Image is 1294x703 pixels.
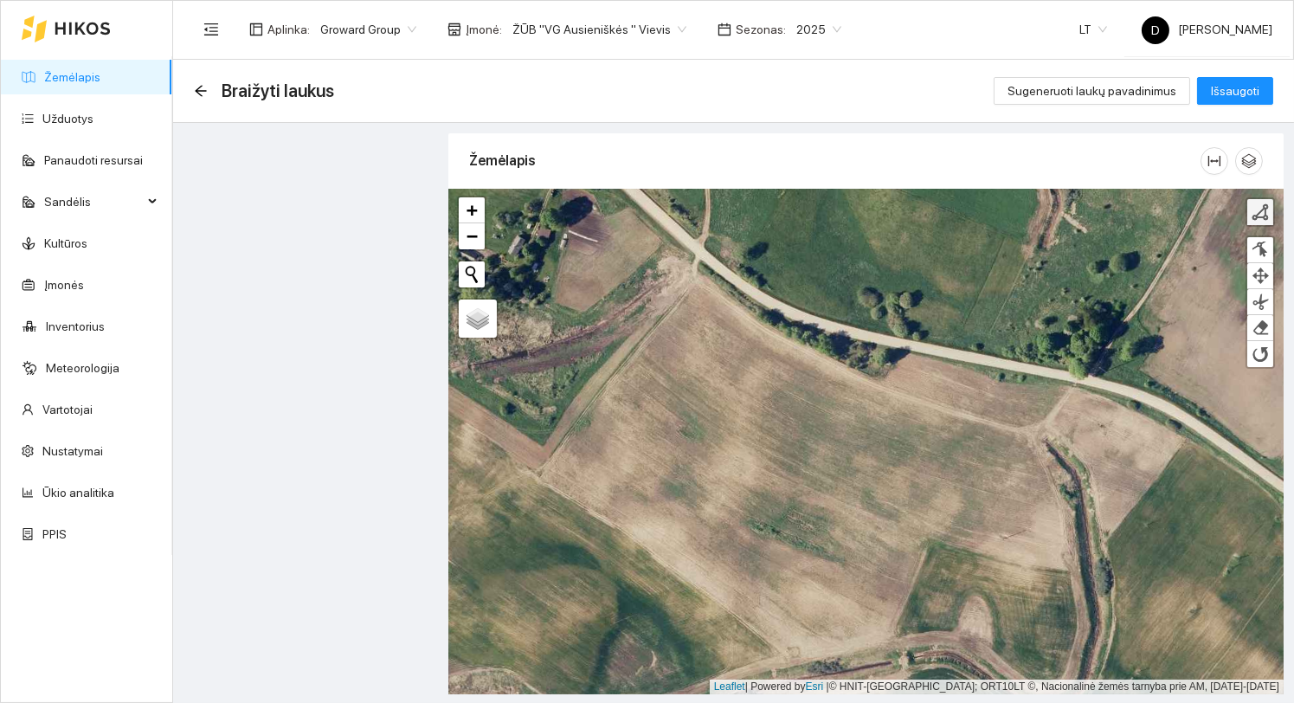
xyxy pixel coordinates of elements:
[1247,315,1273,341] div: Remove Layers
[44,153,143,167] a: Panaudoti resursai
[710,680,1284,694] div: | Powered by © HNIT-[GEOGRAPHIC_DATA]; ORT10LT ©, Nacionalinė žemės tarnyba prie AM, [DATE]-[DATE]
[42,486,114,500] a: Ūkio analitika
[459,197,485,223] a: Zoom in
[1008,81,1176,100] span: Sugeneruoti laukų pavadinimus
[194,84,208,98] span: arrow-left
[714,680,745,693] a: Leaflet
[320,16,416,42] span: Groward Group
[1247,263,1273,289] div: Drag Layers
[459,261,485,287] button: Initiate a new search
[1247,341,1273,367] div: Rotate Layers
[827,680,829,693] span: |
[512,16,686,42] span: ŽŪB "VG Ausieniškės " Vievis
[1247,289,1273,315] div: Cut Layers
[459,300,497,338] a: Layers
[447,23,461,36] span: shop
[267,20,310,39] span: Aplinka :
[806,680,824,693] a: Esri
[46,361,119,375] a: Meteorologija
[1247,199,1273,225] div: Draw Polygons
[42,444,103,458] a: Nustatymai
[1151,16,1160,44] span: D
[1197,77,1273,105] button: Išsaugoti
[736,20,786,39] span: Sezonas :
[1211,81,1259,100] span: Išsaugoti
[194,84,208,99] div: Atgal
[42,403,93,416] a: Vartotojai
[44,70,100,84] a: Žemėlapis
[1201,147,1228,175] button: column-width
[467,199,478,221] span: +
[796,16,841,42] span: 2025
[1247,237,1273,263] div: Edit Layers
[469,136,1201,185] div: Žemėlapis
[1079,16,1107,42] span: LT
[1201,154,1227,168] span: column-width
[203,22,219,37] span: menu-fold
[44,184,143,219] span: Sandėlis
[222,77,334,105] span: Braižyti laukus
[44,278,84,292] a: Įmonės
[994,77,1190,105] button: Sugeneruoti laukų pavadinimus
[466,20,502,39] span: Įmonė :
[46,319,105,333] a: Inventorius
[42,527,67,541] a: PPIS
[194,12,229,47] button: menu-fold
[1142,23,1272,36] span: [PERSON_NAME]
[459,223,485,249] a: Zoom out
[467,225,478,247] span: −
[718,23,731,36] span: calendar
[44,236,87,250] a: Kultūros
[249,23,263,36] span: layout
[42,112,93,126] a: Užduotys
